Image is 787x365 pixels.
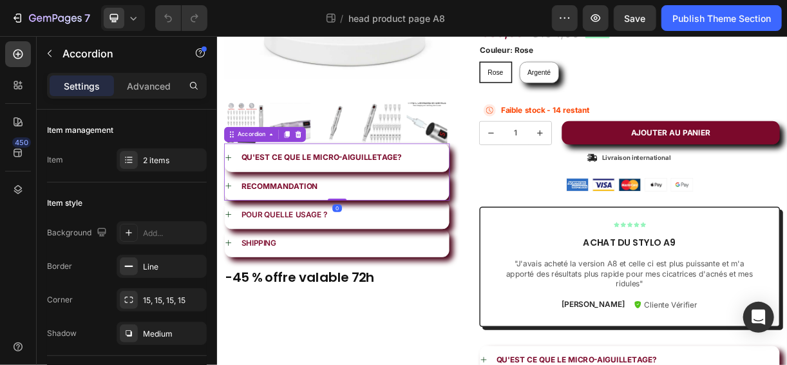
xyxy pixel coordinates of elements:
button: Save [614,5,656,31]
div: Border [47,261,72,272]
p: "J'avais acheté la version A8 et celle ci est plus puissante et m'a apporté des résultats plus ra... [392,302,727,342]
button: increment [422,116,453,147]
p: Achat du stylo A9 [392,271,727,290]
div: Open Intercom Messenger [743,302,774,333]
span: / [340,12,343,25]
img: gempages_584386638797341272-9a820e6b-66dc-49ab-9b76-a5272f0f619d.png [474,193,503,210]
div: AJOUTER AU PANIER [562,124,670,138]
div: 450 [12,137,31,148]
div: 15, 15, 15, 15 [143,295,204,306]
span: Argenté [421,44,453,54]
input: quantity [387,116,422,147]
img: gempages_584386638797341272-9caffd81-248e-463e-998b-b2c505f850d4.png [545,193,574,210]
div: Medium [143,328,204,340]
button: 7 [5,5,96,31]
p: Accordion [62,46,172,61]
div: Shadow [47,328,77,339]
div: Background [47,224,109,242]
span: Save [625,13,646,24]
img: gempages_584386638797341272-7a3869f5-cc2d-488d-9c3b-b983a8739479.png [580,193,609,210]
button: Publish Theme Section [661,5,782,31]
img: gempages_584386638797341272-af2df867-488c-46dd-97e2-fd1da3fb2aa1.png [616,193,645,210]
div: Item management [47,124,113,136]
div: Item [47,154,63,166]
div: Line [143,261,204,273]
button: AJOUTER AU PANIER [468,115,763,147]
span: Rose [367,44,388,54]
p: Settings [64,79,100,93]
img: gempages_584386638797341272-473aef24-6e82-44c7-ab61-be09e09c0a89.png [509,193,538,210]
p: Livraison international [522,160,616,171]
div: Corner [47,294,73,306]
div: 2 items [143,155,204,166]
div: Undo/Redo [155,5,207,31]
div: Add... [143,228,204,239]
h2: -45 % offre valable 72h [10,315,316,340]
span: head product page A8 [348,12,445,25]
p: 7 [84,10,90,26]
iframe: Design area [217,36,787,365]
div: Item style [47,197,82,209]
legend: Couleur: Rose [356,11,430,27]
div: Publish Theme Section [672,12,771,25]
p: Faible stock - 14 restant [385,94,506,108]
button: decrement [356,116,387,147]
p: Advanced [127,79,171,93]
